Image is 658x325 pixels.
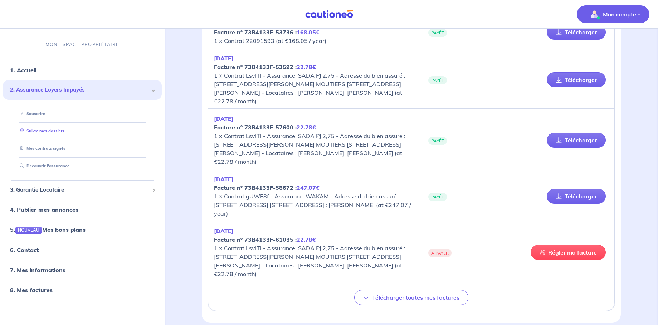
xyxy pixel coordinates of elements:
div: Découvrir l'assurance [11,160,153,172]
a: Découvrir l'assurance [17,163,69,168]
p: 1 × Contrat gUWF8f - Assurance: WAKAM - Adresse du bien assuré : [STREET_ADDRESS] [STREET_ADDRESS... [214,175,411,218]
div: Souscrire [11,108,153,120]
div: Mes contrats signés [11,143,153,154]
a: Télécharger [547,189,606,204]
a: Souscrire [17,111,45,116]
img: Cautioneo [302,10,356,19]
div: 2. Assurance Loyers Impayés [3,80,162,100]
p: 1 × Contrat LsvITl - Assurance: SADA PJ 2,75 - Adresse du bien assuré : [STREET_ADDRESS][PERSON_N... [214,54,411,105]
p: 1 × Contrat 22091593 (at €168.05 / year) [214,19,411,45]
span: PAYÉE [428,193,447,201]
a: Régler ma facture [531,245,606,260]
span: PAYÉE [428,137,447,145]
div: 7. Mes informations [3,262,162,277]
p: Mon compte [603,10,636,19]
a: Mes contrats signés [17,146,65,151]
strong: Facture nº 73B4133F-53592 : [214,63,316,70]
div: 8. Mes factures [3,282,162,297]
span: 2. Assurance Loyers Impayés [10,86,149,94]
em: [DATE] [214,55,234,62]
div: 4. Publier mes annonces [3,202,162,217]
a: Suivre mes dossiers [17,128,64,133]
p: 1 × Contrat LsvITl - Assurance: SADA PJ 2,75 - Adresse du bien assuré : [STREET_ADDRESS][PERSON_N... [214,114,411,166]
em: 247.07€ [297,184,320,191]
span: PAYÉE [428,29,447,37]
div: 6. Contact [3,242,162,257]
a: 1. Accueil [10,67,36,74]
a: 6. Contact [10,246,39,253]
div: 5.NOUVEAUMes bons plans [3,222,162,237]
a: Télécharger [547,72,606,87]
em: 22.78€ [297,63,316,70]
em: 22.78€ [297,236,316,243]
div: 1. Accueil [3,63,162,77]
em: [DATE] [214,176,234,183]
strong: Facture nº 73B4133F-57600 : [214,124,316,131]
strong: Facture nº 73B4133F-61035 : [214,236,316,243]
div: Suivre mes dossiers [11,125,153,137]
em: 22.78€ [297,124,316,131]
a: 7. Mes informations [10,266,65,273]
button: Télécharger toutes mes factures [354,290,468,305]
p: MON ESPACE PROPRIÉTAIRE [45,41,119,48]
a: Télécharger [547,25,606,40]
a: 5.NOUVEAUMes bons plans [10,226,86,233]
div: 3. Garantie Locataire [3,183,162,197]
span: PAYÉE [428,76,447,84]
a: 8. Mes factures [10,286,53,293]
p: 1 × Contrat LsvITl - Assurance: SADA PJ 2,75 - Adresse du bien assuré : [STREET_ADDRESS][PERSON_N... [214,227,411,278]
em: 168.05€ [297,29,320,36]
a: Télécharger [547,133,606,148]
span: À PAYER [428,249,452,257]
strong: Facture nº 73B4133F-53736 : [214,29,320,36]
button: illu_account_valid_menu.svgMon compte [577,5,649,23]
strong: Facture nº 73B4133F-58672 : [214,184,320,191]
em: [DATE] [214,227,234,235]
a: 4. Publier mes annonces [10,206,78,213]
span: 3. Garantie Locataire [10,186,149,194]
img: illu_account_valid_menu.svg [589,9,600,20]
em: [DATE] [214,115,234,122]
